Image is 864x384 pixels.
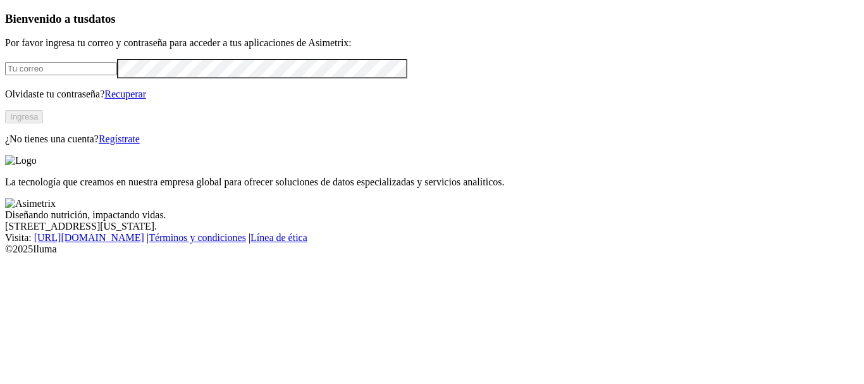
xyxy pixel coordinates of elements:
[5,221,859,232] div: [STREET_ADDRESS][US_STATE].
[5,110,43,123] button: Ingresa
[5,198,56,209] img: Asimetrix
[89,12,116,25] span: datos
[99,133,140,144] a: Regístrate
[104,89,146,99] a: Recuperar
[34,232,144,243] a: [URL][DOMAIN_NAME]
[5,155,37,166] img: Logo
[5,209,859,221] div: Diseñando nutrición, impactando vidas.
[5,12,859,26] h3: Bienvenido a tus
[5,37,859,49] p: Por favor ingresa tu correo y contraseña para acceder a tus aplicaciones de Asimetrix:
[5,177,859,188] p: La tecnología que creamos en nuestra empresa global para ofrecer soluciones de datos especializad...
[5,244,859,255] div: © 2025 Iluma
[250,232,307,243] a: Línea de ética
[149,232,246,243] a: Términos y condiciones
[5,133,859,145] p: ¿No tienes una cuenta?
[5,232,859,244] div: Visita : | |
[5,62,117,75] input: Tu correo
[5,89,859,100] p: Olvidaste tu contraseña?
